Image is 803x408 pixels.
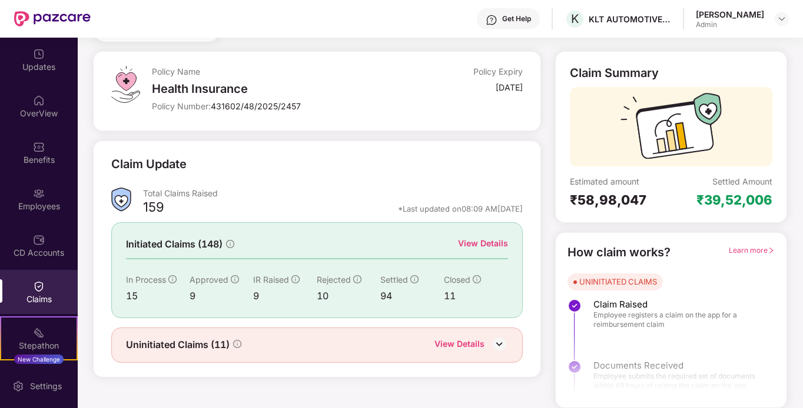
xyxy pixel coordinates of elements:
[490,335,508,353] img: DownIcon
[33,188,45,199] img: svg+xml;base64,PHN2ZyBpZD0iRW1wbG95ZWVzIiB4bWxucz0iaHR0cDovL3d3dy53My5vcmcvMjAwMC9zdmciIHdpZHRoPS...
[620,93,722,166] img: svg+xml;base64,PHN2ZyB3aWR0aD0iMTcyIiBoZWlnaHQ9IjExMyIgdmlld0JveD0iMCAwIDE3MiAxMTMiIGZpbGw9Im5vbm...
[1,340,77,352] div: Stepathon
[26,380,65,392] div: Settings
[568,243,671,262] div: How claim works?
[380,275,408,285] span: Settled
[380,289,444,303] div: 94
[570,176,671,187] div: Estimated amount
[33,280,45,292] img: svg+xml;base64,PHN2ZyBpZD0iQ2xhaW0iIHhtbG5zPSJodHRwOi8vd3d3LnczLm9yZy8yMDAwL3N2ZyIgd2lkdGg9IjIwIi...
[473,275,481,283] span: info-circle
[233,340,241,348] span: info-circle
[768,247,775,254] span: right
[729,246,775,255] span: Learn more
[14,355,64,364] div: New Challenge
[696,192,772,208] div: ₹39,52,006
[12,380,24,392] img: svg+xml;base64,PHN2ZyBpZD0iU2V0dGluZy0yMHgyMCIgeG1sbnM9Imh0dHA6Ly93d3cudzMub3JnLzIwMDAvc3ZnIiB3aW...
[317,275,351,285] span: Rejected
[126,237,223,252] span: Initiated Claims (148)
[486,14,497,26] img: svg+xml;base64,PHN2ZyBpZD0iSGVscC0zMngzMiIgeG1sbnM9Imh0dHA6Ly93d3cudzMub3JnLzIwMDAvc3ZnIiB3aWR0aD...
[712,176,772,187] div: Settled Amount
[291,275,300,283] span: info-circle
[696,20,764,29] div: Admin
[496,82,523,93] div: [DATE]
[33,141,45,153] img: svg+xml;base64,PHN2ZyBpZD0iQmVuZWZpdHMiIHhtbG5zPSJodHRwOi8vd3d3LnczLm9yZy8yMDAwL3N2ZyIgd2lkdGg9Ij...
[33,327,45,339] img: svg+xml;base64,PHN2ZyB4bWxucz0iaHR0cDovL3d3dy53My5vcmcvMjAwMC9zdmciIHdpZHRoPSIyMSIgaGVpZ2h0PSIyMC...
[696,9,764,20] div: [PERSON_NAME]
[353,275,361,283] span: info-circle
[33,95,45,106] img: svg+xml;base64,PHN2ZyBpZD0iSG9tZSIgeG1sbnM9Imh0dHA6Ly93d3cudzMub3JnLzIwMDAvc3ZnIiB3aWR0aD0iMjAiIG...
[570,66,659,80] div: Claim Summary
[502,14,531,24] div: Get Help
[33,234,45,246] img: svg+xml;base64,PHN2ZyBpZD0iQ0RfQWNjb3VudHMiIGRhdGEtbmFtZT0iQ0QgQWNjb3VudHMiIHhtbG5zPSJodHRwOi8vd3...
[211,101,301,111] span: 431602/48/2025/2457
[410,275,419,283] span: info-circle
[317,289,380,303] div: 10
[152,101,399,112] div: Policy Number:
[253,289,317,303] div: 9
[444,289,507,303] div: 11
[458,237,508,250] div: View Details
[398,203,523,214] div: *Last updated on 08:09 AM[DATE]
[33,48,45,60] img: svg+xml;base64,PHN2ZyBpZD0iVXBkYXRlZCIgeG1sbnM9Imh0dHA6Ly93d3cudzMub3JnLzIwMDAvc3ZnIiB3aWR0aD0iMj...
[571,12,579,26] span: K
[231,275,239,283] span: info-circle
[152,82,399,96] div: Health Insurance
[473,66,523,77] div: Policy Expiry
[126,275,166,285] span: In Process
[568,299,582,313] img: svg+xml;base64,PHN2ZyBpZD0iU3RlcC1Eb25lLTMyeDMyIiB4bWxucz0iaHR0cDovL3d3dy53My5vcmcvMjAwMC9zdmciIH...
[190,289,253,303] div: 9
[168,275,177,283] span: info-circle
[111,188,131,212] img: ClaimsSummaryIcon
[126,337,230,352] span: Uninitiated Claims (11)
[593,299,763,310] span: Claim Raised
[253,275,289,285] span: IR Raised
[14,11,91,26] img: New Pazcare Logo
[143,199,164,219] div: 159
[111,66,140,103] img: svg+xml;base64,PHN2ZyB4bWxucz0iaHR0cDovL3d3dy53My5vcmcvMjAwMC9zdmciIHdpZHRoPSI0OS4zMiIgaGVpZ2h0PS...
[190,275,228,285] span: Approved
[111,155,187,173] div: Claim Update
[589,14,671,25] div: KLT AUTOMOTIVE AND TUBULAR PRODUCTS LTD
[593,310,763,329] span: Employee registers a claim on the app for a reimbursement claim
[226,240,234,248] span: info-circle
[143,188,522,199] div: Total Claims Raised
[126,289,190,303] div: 15
[579,276,657,287] div: UNINITIATED CLAIMS
[570,192,671,208] div: ₹58,98,047
[152,66,399,77] div: Policy Name
[444,275,470,285] span: Closed
[777,14,787,24] img: svg+xml;base64,PHN2ZyBpZD0iRHJvcGRvd24tMzJ4MzIiIHhtbG5zPSJodHRwOi8vd3d3LnczLm9yZy8yMDAwL3N2ZyIgd2...
[434,337,485,353] div: View Details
